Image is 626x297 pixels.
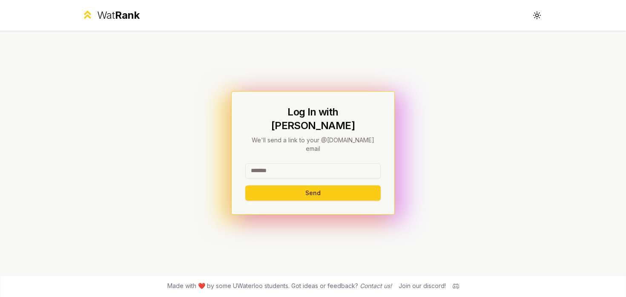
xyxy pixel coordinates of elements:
[245,105,381,133] h1: Log In with [PERSON_NAME]
[81,9,140,22] a: WatRank
[97,9,140,22] div: Wat
[245,136,381,153] p: We'll send a link to your @[DOMAIN_NAME] email
[245,185,381,201] button: Send
[167,282,392,290] span: Made with ❤️ by some UWaterloo students. Got ideas or feedback?
[360,282,392,289] a: Contact us!
[399,282,446,290] div: Join our discord!
[115,9,140,21] span: Rank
